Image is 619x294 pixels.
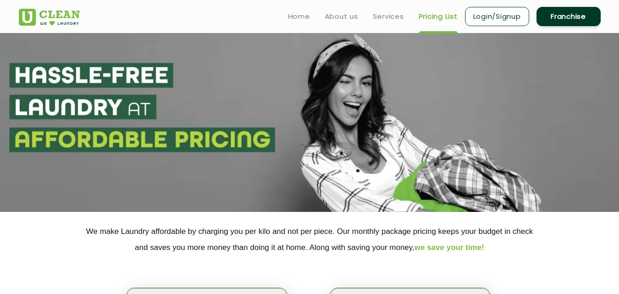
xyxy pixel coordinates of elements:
a: Login/Signup [465,7,529,26]
span: we save your time! [415,243,484,252]
a: Services [373,11,404,22]
a: Pricing List [419,11,458,22]
a: Franchise [537,7,601,26]
p: We make Laundry affordable by charging you per kilo and not per piece. Our monthly package pricin... [19,223,601,255]
img: UClean Laundry and Dry Cleaning [19,9,80,26]
a: About us [325,11,358,22]
a: Home [288,11,310,22]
